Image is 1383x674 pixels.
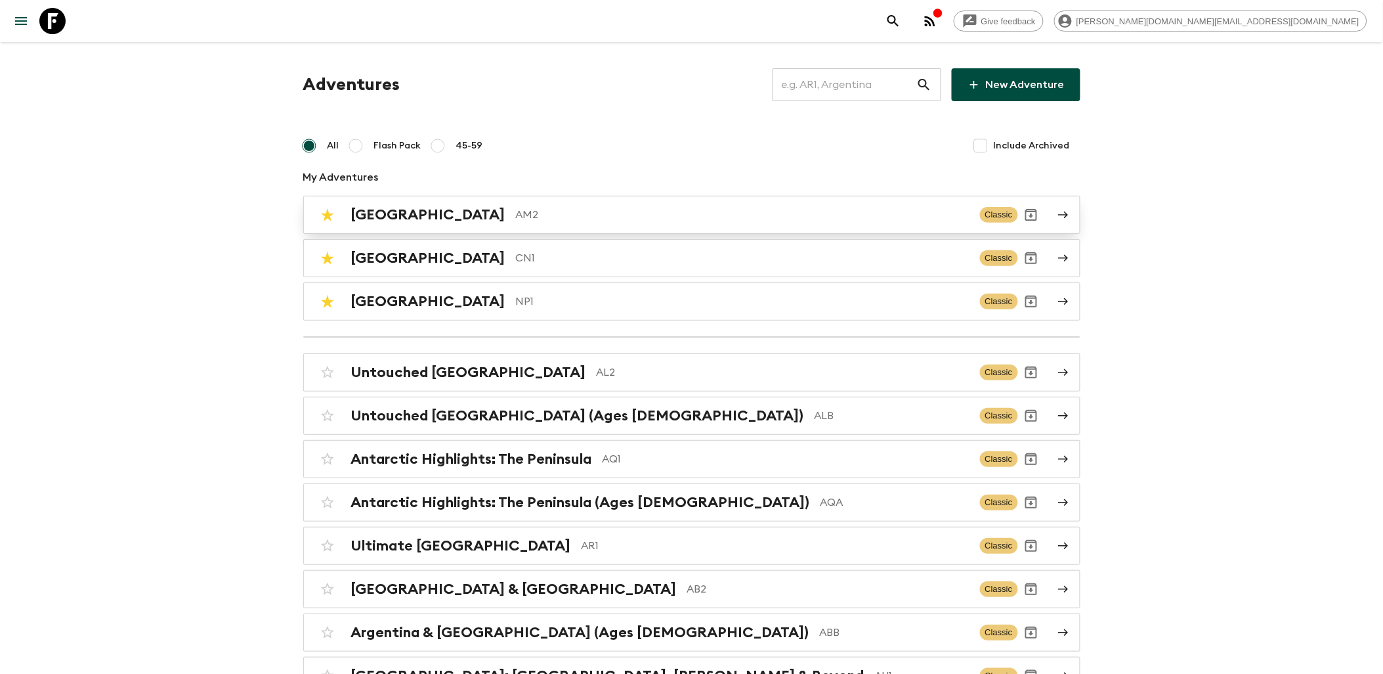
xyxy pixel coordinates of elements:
[351,407,804,424] h2: Untouched [GEOGRAPHIC_DATA] (Ages [DEMOGRAPHIC_DATA])
[687,581,969,597] p: AB2
[1018,576,1044,602] button: Archive
[303,570,1080,608] a: [GEOGRAPHIC_DATA] & [GEOGRAPHIC_DATA]AB2ClassicArchive
[303,239,1080,277] a: [GEOGRAPHIC_DATA]CN1ClassicArchive
[516,294,969,309] p: NP1
[980,250,1018,266] span: Classic
[516,207,969,223] p: AM2
[374,139,421,152] span: Flash Pack
[351,293,505,310] h2: [GEOGRAPHIC_DATA]
[597,365,969,380] p: AL2
[1018,202,1044,228] button: Archive
[1018,245,1044,271] button: Archive
[980,207,1018,223] span: Classic
[980,538,1018,554] span: Classic
[303,169,1080,185] p: My Adventures
[1018,403,1044,429] button: Archive
[456,139,483,152] span: 45-59
[980,581,1018,597] span: Classic
[351,624,809,641] h2: Argentina & [GEOGRAPHIC_DATA] (Ages [DEMOGRAPHIC_DATA])
[328,139,339,152] span: All
[351,581,677,598] h2: [GEOGRAPHIC_DATA] & [GEOGRAPHIC_DATA]
[516,250,969,266] p: CN1
[303,196,1080,234] a: [GEOGRAPHIC_DATA]AM2ClassicArchive
[1018,489,1044,516] button: Archive
[980,451,1018,467] span: Classic
[1018,619,1044,646] button: Archive
[603,451,969,467] p: AQ1
[303,440,1080,478] a: Antarctic Highlights: The PeninsulaAQ1ClassicArchive
[351,206,505,223] h2: [GEOGRAPHIC_DATA]
[980,495,1018,510] span: Classic
[980,294,1018,309] span: Classic
[980,625,1018,640] span: Classic
[1018,533,1044,559] button: Archive
[1018,359,1044,386] button: Archive
[952,68,1080,101] a: New Adventure
[351,364,586,381] h2: Untouched [GEOGRAPHIC_DATA]
[303,282,1080,321] a: [GEOGRAPHIC_DATA]NP1ClassicArchive
[303,614,1080,652] a: Argentina & [GEOGRAPHIC_DATA] (Ages [DEMOGRAPHIC_DATA])ABBClassicArchive
[954,11,1044,32] a: Give feedback
[815,408,969,424] p: ALB
[773,66,916,103] input: e.g. AR1, Argentina
[303,72,400,98] h1: Adventures
[351,537,571,554] h2: Ultimate [GEOGRAPHIC_DATA]
[980,408,1018,424] span: Classic
[1054,11,1367,32] div: [PERSON_NAME][DOMAIN_NAME][EMAIL_ADDRESS][DOMAIN_NAME]
[351,494,810,511] h2: Antarctic Highlights: The Peninsula (Ages [DEMOGRAPHIC_DATA])
[994,139,1070,152] span: Include Archived
[820,495,969,510] p: AQA
[8,8,34,34] button: menu
[1018,288,1044,315] button: Archive
[974,16,1043,26] span: Give feedback
[880,8,906,34] button: search adventures
[351,250,505,267] h2: [GEOGRAPHIC_DATA]
[351,451,592,468] h2: Antarctic Highlights: The Peninsula
[820,625,969,640] p: ABB
[303,397,1080,435] a: Untouched [GEOGRAPHIC_DATA] (Ages [DEMOGRAPHIC_DATA])ALBClassicArchive
[1018,446,1044,472] button: Archive
[303,353,1080,392] a: Untouched [GEOGRAPHIC_DATA]AL2ClassicArchive
[1069,16,1367,26] span: [PERSON_NAME][DOMAIN_NAME][EMAIL_ADDRESS][DOMAIN_NAME]
[303,483,1080,522] a: Antarctic Highlights: The Peninsula (Ages [DEMOGRAPHIC_DATA])AQAClassicArchive
[303,527,1080,565] a: Ultimate [GEOGRAPHIC_DATA]AR1ClassicArchive
[980,365,1018,380] span: Classic
[582,538,969,554] p: AR1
